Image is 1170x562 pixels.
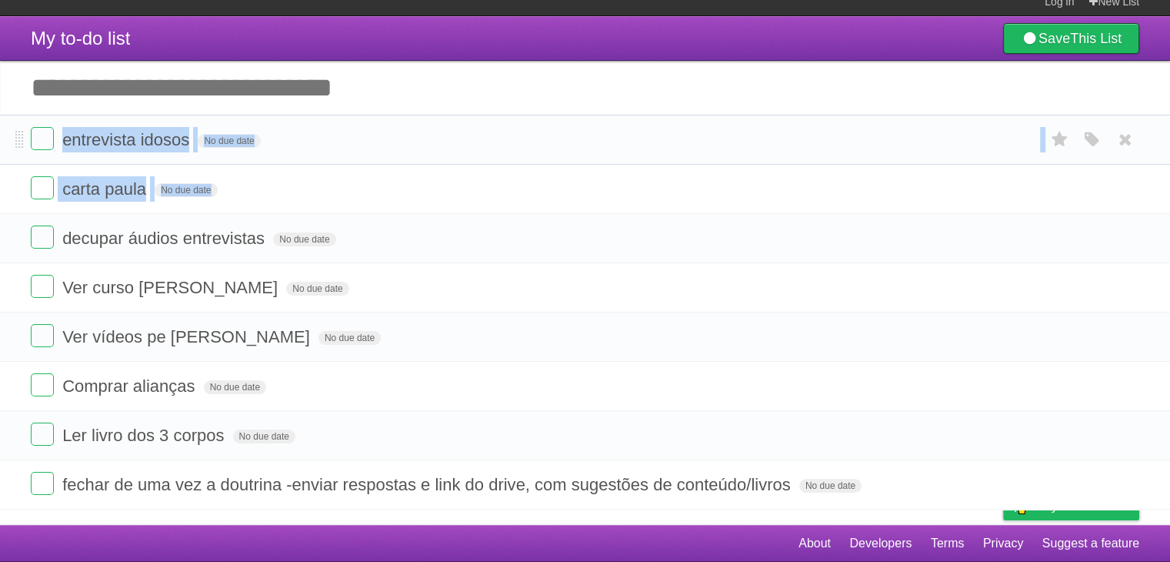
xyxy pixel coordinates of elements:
a: SaveThis List [1003,23,1139,54]
span: No due date [286,282,348,296]
label: Done [31,423,54,446]
span: carta paula [62,179,150,199]
label: Done [31,176,54,199]
span: Ler livro dos 3 corpos [62,426,228,445]
span: entrevista idosos [62,130,193,149]
span: No due date [155,183,217,197]
a: Developers [849,529,912,558]
span: No due date [318,331,381,345]
label: Done [31,373,54,396]
label: Star task [1045,127,1075,152]
label: Done [31,472,54,495]
span: No due date [198,134,260,148]
span: decupar áudios entrevistas [62,229,268,248]
a: About [798,529,831,558]
span: No due date [233,430,295,443]
span: Buy me a coffee [1035,493,1132,520]
a: Suggest a feature [1042,529,1139,558]
span: Comprar alianças [62,376,198,396]
label: Done [31,275,54,298]
span: Ver curso [PERSON_NAME] [62,278,282,297]
span: Ver vídeos pe [PERSON_NAME] [62,327,314,346]
span: No due date [799,479,862,493]
span: My to-do list [31,28,130,49]
span: fechar de uma vez a doutrina -enviar respostas e link do drive, com sugestões de conteúdo/livros [62,475,795,494]
a: Terms [931,529,965,558]
span: No due date [273,232,335,246]
span: No due date [204,380,266,394]
label: Done [31,324,54,347]
a: Privacy [983,529,1023,558]
label: Done [31,226,54,249]
b: This List [1070,31,1122,46]
label: Done [31,127,54,150]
